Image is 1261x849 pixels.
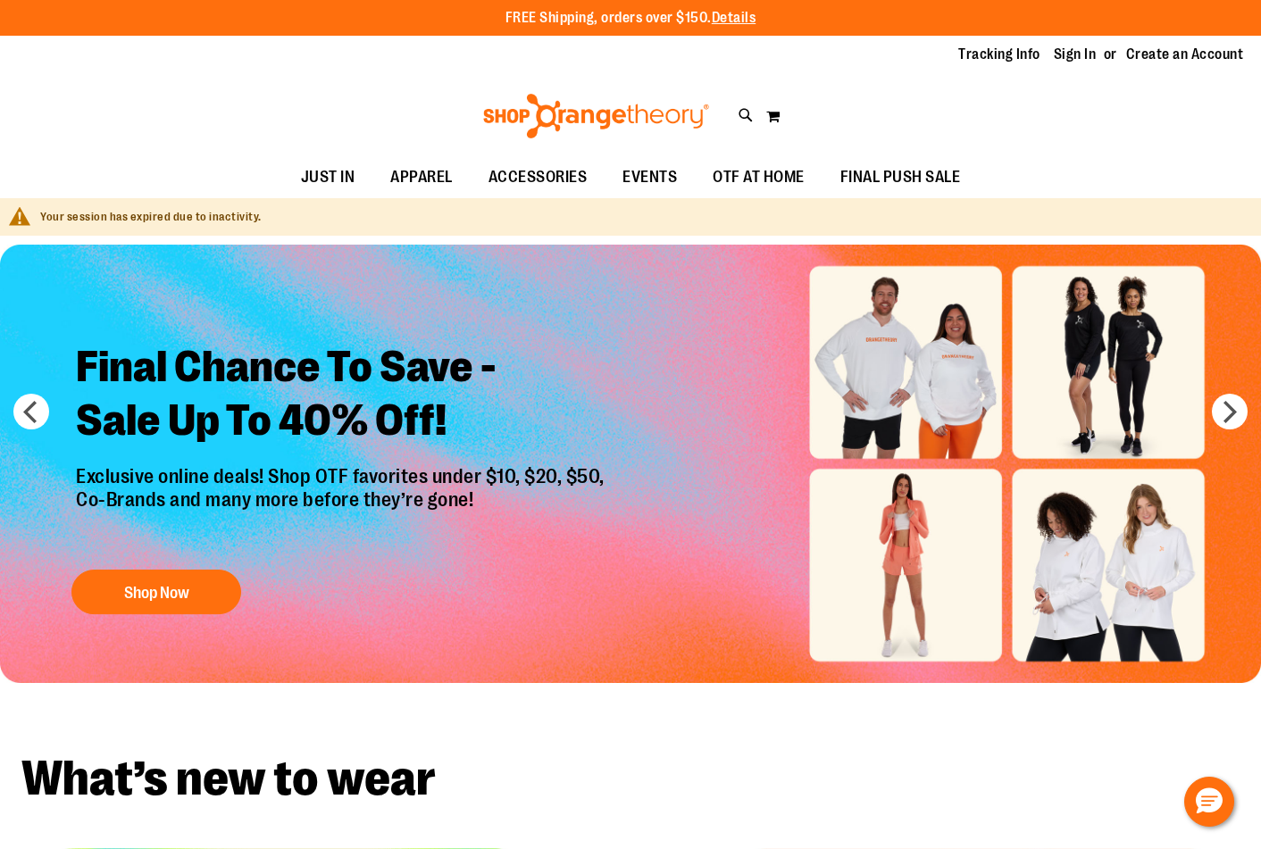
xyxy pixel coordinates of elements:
[480,94,712,138] img: Shop Orangetheory
[71,570,241,614] button: Shop Now
[622,157,677,197] span: EVENTS
[471,157,605,198] a: ACCESSORIES
[1126,45,1244,64] a: Create an Account
[13,394,49,429] button: prev
[958,45,1040,64] a: Tracking Info
[713,157,805,197] span: OTF AT HOME
[1054,45,1097,64] a: Sign In
[1184,777,1234,827] button: Hello, have a question? Let’s chat.
[21,754,1240,803] h2: What’s new to wear
[63,327,622,465] h2: Final Chance To Save - Sale Up To 40% Off!
[695,157,823,198] a: OTF AT HOME
[301,157,355,197] span: JUST IN
[63,465,622,553] p: Exclusive online deals! Shop OTF favorites under $10, $20, $50, Co-Brands and many more before th...
[63,327,622,624] a: Final Chance To Save -Sale Up To 40% Off! Exclusive online deals! Shop OTF favorites under $10, $...
[505,8,756,29] p: FREE Shipping, orders over $150.
[840,157,961,197] span: FINAL PUSH SALE
[1212,394,1248,429] button: next
[712,10,756,26] a: Details
[372,157,471,198] a: APPAREL
[40,209,1243,226] div: Your session has expired due to inactivity.
[605,157,695,198] a: EVENTS
[489,157,588,197] span: ACCESSORIES
[283,157,373,198] a: JUST IN
[823,157,979,198] a: FINAL PUSH SALE
[390,157,453,197] span: APPAREL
